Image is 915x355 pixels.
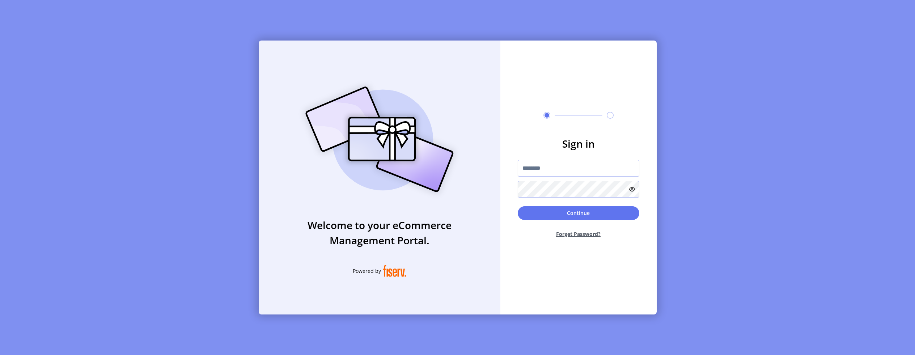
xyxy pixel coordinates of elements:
button: Forget Password? [518,224,639,244]
img: card_Illustration.svg [295,79,465,200]
span: Powered by [353,267,381,275]
h3: Welcome to your eCommerce Management Portal. [259,217,500,248]
button: Continue [518,206,639,220]
h3: Sign in [518,136,639,151]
